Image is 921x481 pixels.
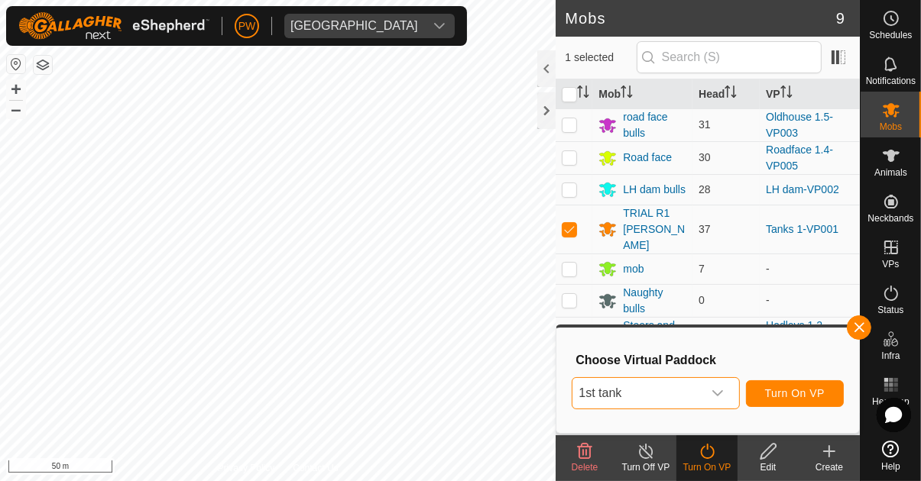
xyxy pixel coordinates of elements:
span: Heatmap [872,397,910,406]
button: Map Layers [34,56,52,74]
span: 9 [836,7,845,30]
span: 7 [699,263,705,275]
img: Gallagher Logo [18,12,209,40]
div: Turn Off VP [615,460,676,474]
div: dropdown trigger [424,14,455,38]
button: – [7,100,25,118]
span: Animals [874,168,907,177]
span: VPs [882,260,899,269]
input: Search (S) [637,41,822,73]
span: 37 [699,223,711,235]
span: Help [881,462,900,471]
button: + [7,80,25,98]
div: TRIAL R1 [PERSON_NAME] [623,205,686,253]
div: mob [623,261,644,277]
span: Turn On VP [765,387,825,399]
div: Road face [623,150,672,166]
td: - [760,284,860,317]
div: [GEOGRAPHIC_DATA] [290,20,418,32]
span: Mobs [880,122,902,131]
span: Schedules [869,31,912,40]
button: Turn On VP [746,380,844,407]
div: Edit [738,460,799,474]
a: Contact Us [293,461,338,475]
p-sorticon: Activate to sort [725,88,737,100]
p-sorticon: Activate to sort [621,88,633,100]
a: Help [861,434,921,477]
span: PW [238,18,256,34]
span: 30 [699,151,711,163]
a: Tanks 1-VP001 [766,223,838,235]
span: 1st tank [572,378,702,408]
h2: Mobs [565,9,836,27]
p-sorticon: Activate to sort [780,88,793,100]
div: dropdown trigger [702,378,733,408]
td: - [760,253,860,284]
th: VP [760,79,860,109]
div: Naughty bulls [623,285,686,317]
h3: Choose Virtual Paddock [576,353,844,367]
div: Steers and bulls [623,318,686,350]
span: Kawhia Farm [284,14,424,38]
span: Neckbands [867,214,913,223]
span: Status [877,305,903,315]
a: Privacy Policy [218,461,275,475]
button: Reset Map [7,55,25,73]
span: Delete [572,462,598,473]
div: LH dam bulls [623,182,686,198]
span: 31 [699,118,711,131]
div: Turn On VP [676,460,738,474]
span: Notifications [866,76,916,86]
a: Oldhouse 1.5-VP003 [766,111,833,139]
a: Hadleys 1.2-VP005 [766,319,826,347]
span: 1 selected [565,50,636,66]
span: Infra [881,351,900,360]
th: Head [692,79,760,109]
a: Roadface 1.4-VP005 [766,144,833,172]
p-sorticon: Activate to sort [577,88,589,100]
th: Mob [592,79,692,109]
span: 0 [699,294,705,306]
div: Create [799,460,860,474]
a: LH dam-VP002 [766,183,839,195]
div: road face bulls [623,109,686,141]
span: 28 [699,183,711,195]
